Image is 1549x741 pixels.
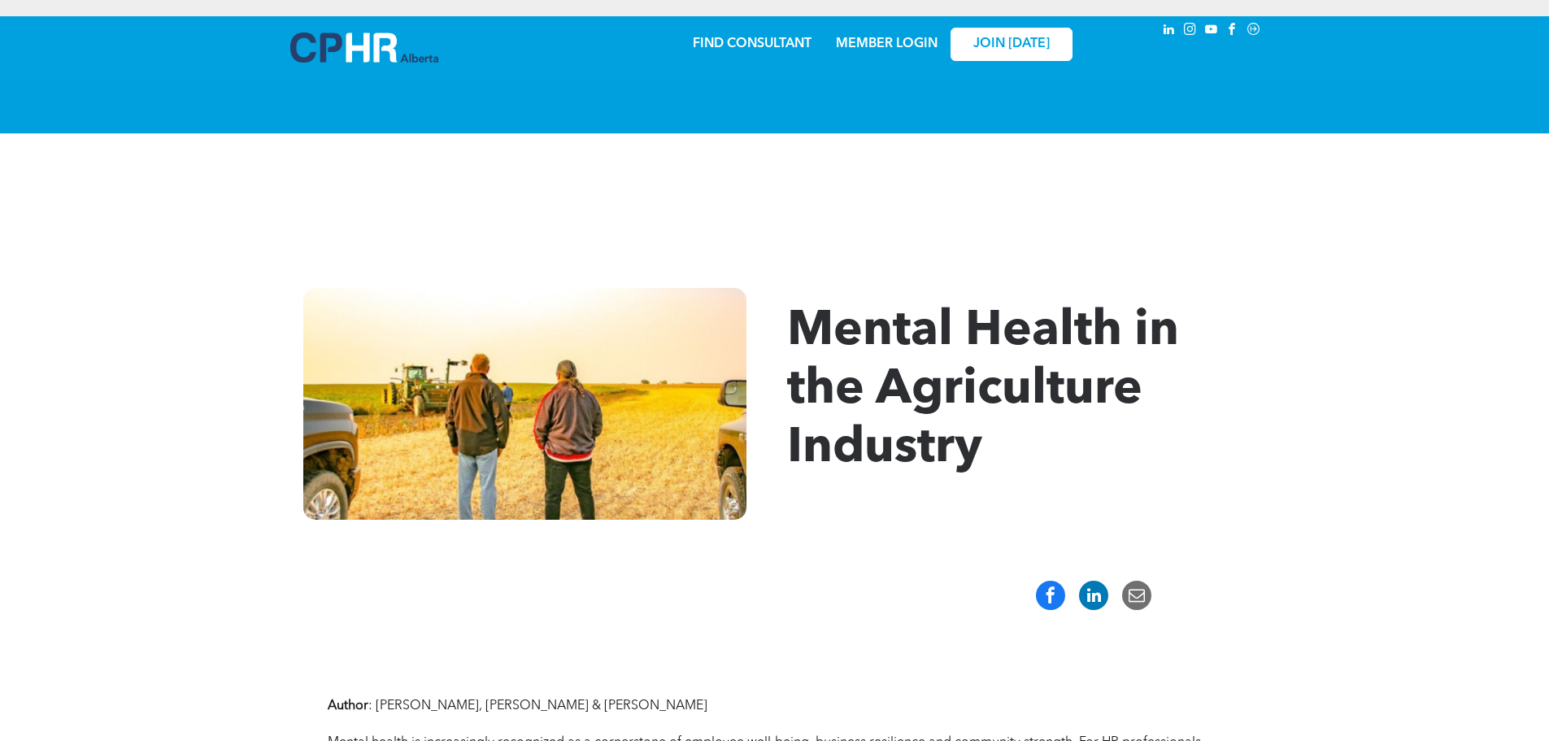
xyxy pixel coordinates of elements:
[1160,20,1178,42] a: linkedin
[787,307,1179,473] span: Mental Health in the Agriculture Industry
[290,33,438,63] img: A blue and white logo for cp alberta
[368,700,707,713] span: : [PERSON_NAME], [PERSON_NAME] & [PERSON_NAME]
[328,700,368,713] strong: Author
[973,37,1050,52] span: JOIN [DATE]
[1245,20,1263,42] a: Social network
[1224,20,1242,42] a: facebook
[1181,20,1199,42] a: instagram
[951,28,1073,61] a: JOIN [DATE]
[693,37,811,50] a: FIND CONSULTANT
[836,37,938,50] a: MEMBER LOGIN
[1203,20,1220,42] a: youtube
